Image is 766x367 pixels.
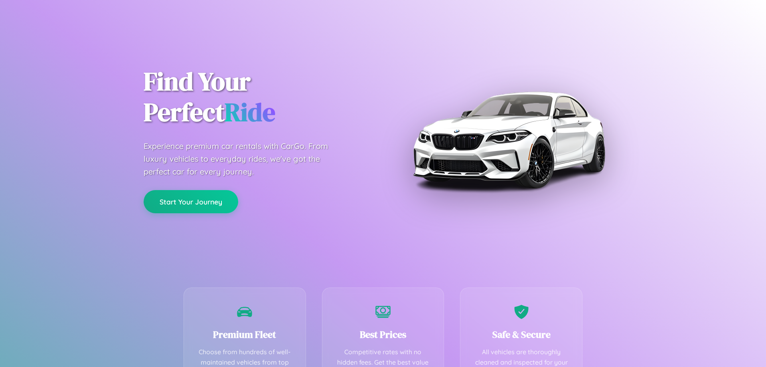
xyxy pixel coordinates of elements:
[144,190,238,213] button: Start Your Journey
[196,328,294,341] h3: Premium Fleet
[225,95,275,129] span: Ride
[334,328,432,341] h3: Best Prices
[409,40,608,240] img: Premium BMW car rental vehicle
[472,328,570,341] h3: Safe & Secure
[144,66,371,128] h1: Find Your Perfect
[144,140,343,178] p: Experience premium car rentals with CarGo. From luxury vehicles to everyday rides, we've got the ...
